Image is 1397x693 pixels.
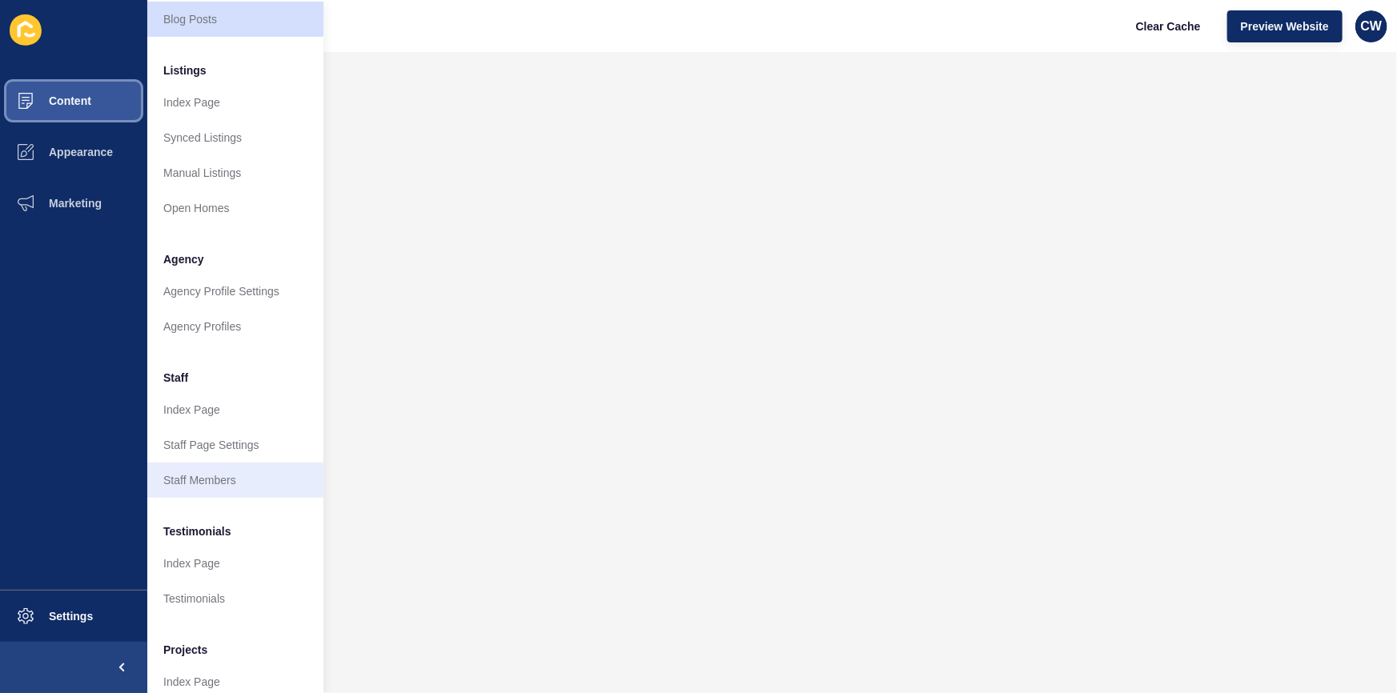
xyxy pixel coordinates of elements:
[147,309,323,344] a: Agency Profiles
[1241,18,1329,34] span: Preview Website
[147,581,323,616] a: Testimonials
[1227,10,1343,42] button: Preview Website
[147,427,323,463] a: Staff Page Settings
[163,62,207,78] span: Listings
[1361,18,1383,34] span: CW
[147,392,323,427] a: Index Page
[163,523,231,539] span: Testimonials
[163,370,188,386] span: Staff
[163,642,207,658] span: Projects
[147,546,323,581] a: Index Page
[147,120,323,155] a: Synced Listings
[147,85,323,120] a: Index Page
[1122,10,1214,42] button: Clear Cache
[147,155,323,190] a: Manual Listings
[147,463,323,498] a: Staff Members
[147,190,323,226] a: Open Homes
[163,251,204,267] span: Agency
[147,2,323,37] a: Blog Posts
[1136,18,1201,34] span: Clear Cache
[147,274,323,309] a: Agency Profile Settings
